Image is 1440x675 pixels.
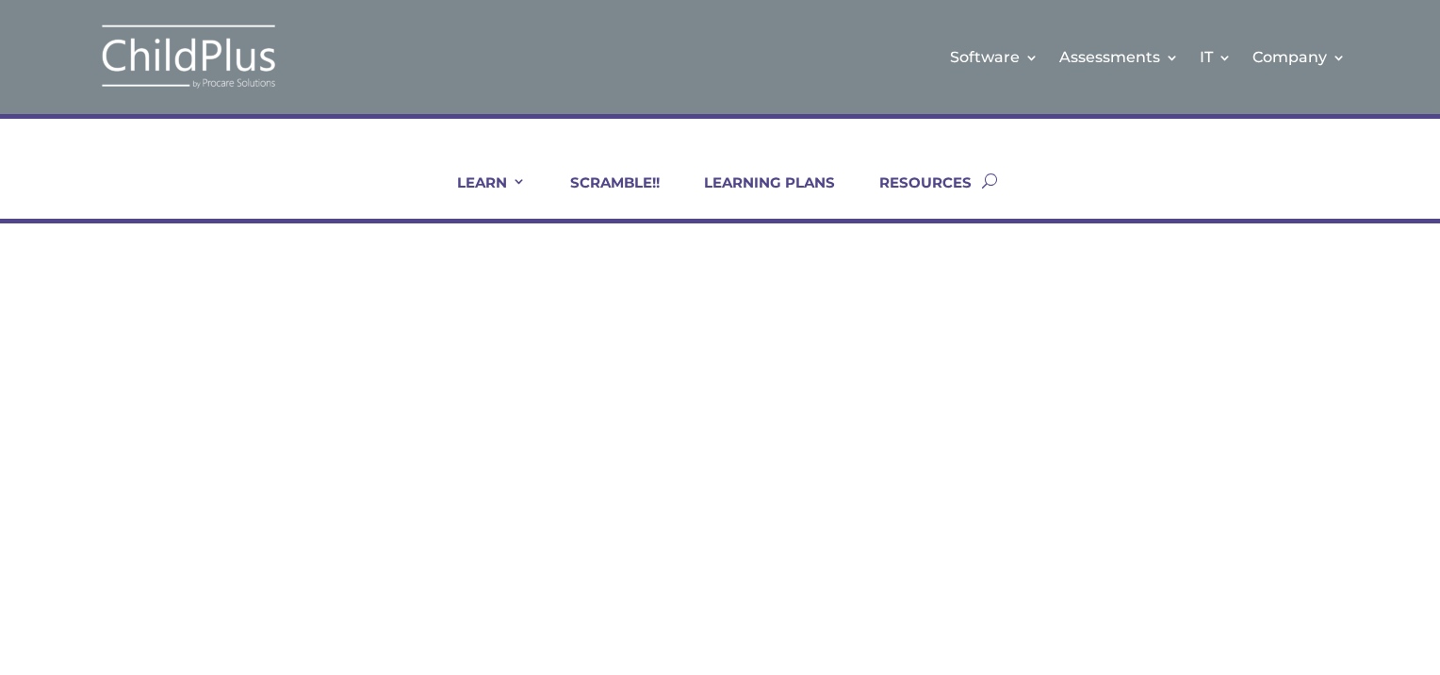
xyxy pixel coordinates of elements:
a: IT [1200,19,1232,95]
a: LEARN [434,173,526,219]
a: Assessments [1059,19,1179,95]
a: Software [950,19,1039,95]
a: SCRAMBLE!! [547,173,660,219]
a: Company [1252,19,1346,95]
a: LEARNING PLANS [680,173,835,219]
a: RESOURCES [856,173,972,219]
